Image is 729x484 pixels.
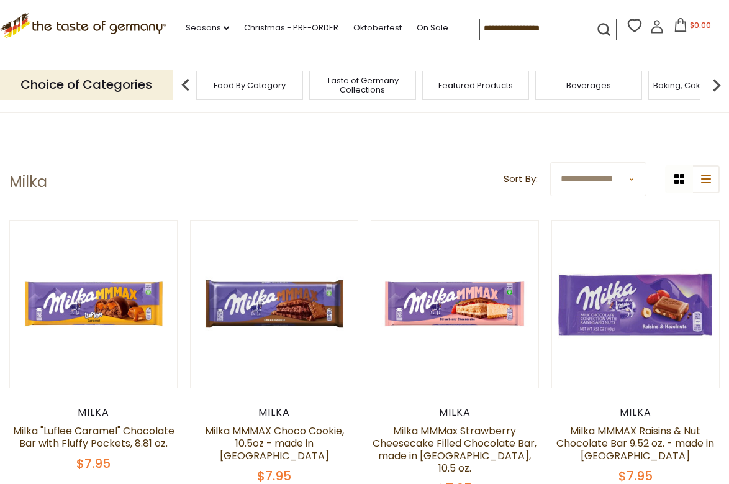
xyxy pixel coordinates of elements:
[556,424,714,463] a: Milka MMMAX Raisins & Nut Chocolate Bar 9.52 oz. - made in [GEOGRAPHIC_DATA]
[191,221,358,388] img: Milka MMMAX Choco Cookie
[173,73,198,98] img: previous arrow
[417,21,448,35] a: On Sale
[190,406,358,419] div: Milka
[353,21,402,35] a: Oktoberfest
[438,81,513,90] a: Featured Products
[552,221,719,388] img: Milka Raisins & Nut Chocolate Bar
[371,221,538,388] img: Milka MMMax Strawberry Cheesecake
[76,455,111,472] span: $7.95
[313,76,412,94] a: Taste of Germany Collections
[13,424,174,450] a: Milka "Luflee Caramel" Chocolate Bar with Fluffy Pockets, 8.81 oz.
[551,406,720,419] div: Milka
[244,21,338,35] a: Christmas - PRE-ORDER
[704,73,729,98] img: next arrow
[10,221,177,388] img: Milka Luflee Caramel
[690,20,711,30] span: $0.00
[371,406,539,419] div: Milka
[205,424,344,463] a: Milka MMMAX Choco Cookie, 10.5oz - made in [GEOGRAPHIC_DATA]
[373,424,537,475] a: Milka MMMax Strawberry Cheesecake Filled Chocolate Bar, made in [GEOGRAPHIC_DATA], 10.5 oz.
[666,18,719,37] button: $0.00
[504,171,538,187] label: Sort By:
[214,81,286,90] a: Food By Category
[9,173,47,191] h1: Milka
[566,81,611,90] a: Beverages
[186,21,229,35] a: Seasons
[9,406,178,419] div: Milka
